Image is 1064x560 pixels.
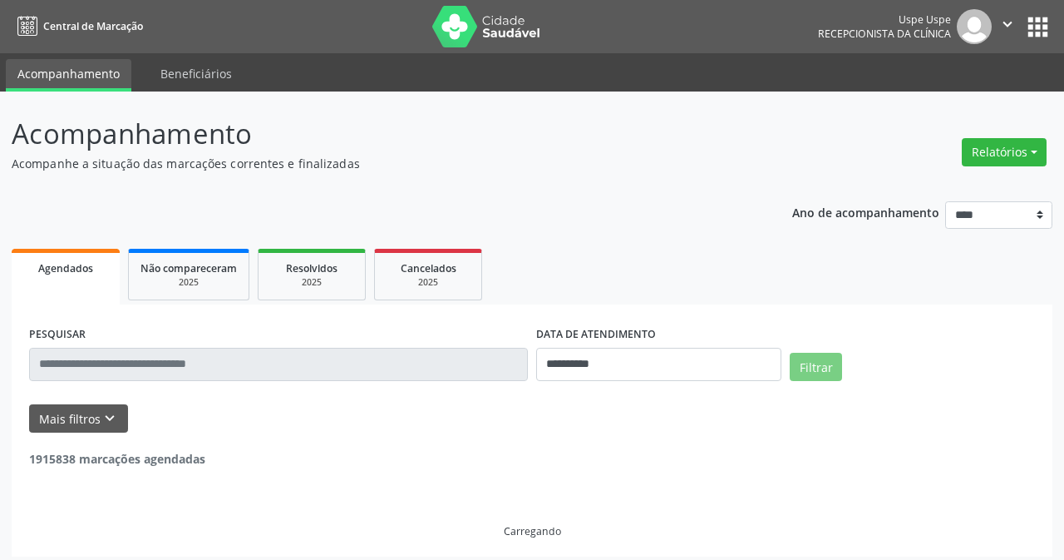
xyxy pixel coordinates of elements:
a: Central de Marcação [12,12,143,40]
p: Ano de acompanhamento [792,201,939,222]
button: Relatórios [962,138,1047,166]
span: Cancelados [401,261,456,275]
label: PESQUISAR [29,322,86,348]
a: Beneficiários [149,59,244,88]
div: 2025 [387,276,470,289]
button:  [992,9,1023,44]
div: 2025 [140,276,237,289]
i: keyboard_arrow_down [101,409,119,428]
a: Acompanhamento [6,59,131,92]
img: img [957,9,992,44]
div: Uspe Uspe [818,12,951,27]
span: Resolvidos [286,261,337,275]
button: apps [1023,12,1052,42]
span: Agendados [38,261,93,275]
div: 2025 [270,276,353,289]
div: Carregando [504,524,561,538]
span: Central de Marcação [43,19,143,33]
i:  [998,15,1017,33]
button: Filtrar [790,353,842,381]
span: Recepcionista da clínica [818,27,951,41]
p: Acompanhamento [12,113,740,155]
span: Não compareceram [140,261,237,275]
button: Mais filtroskeyboard_arrow_down [29,404,128,434]
strong: 1915838 marcações agendadas [29,451,205,467]
label: DATA DE ATENDIMENTO [536,322,656,348]
p: Acompanhe a situação das marcações correntes e finalizadas [12,155,740,172]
